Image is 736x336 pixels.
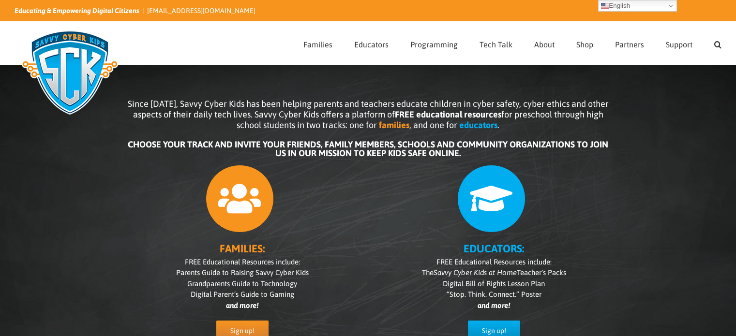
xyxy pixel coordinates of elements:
[459,120,497,130] b: educators
[128,99,609,130] span: Since [DATE], Savvy Cyber Kids has been helping parents and teachers educate children in cyber sa...
[434,268,517,277] i: Savvy Cyber Kids at Home
[436,258,552,266] span: FREE Educational Resources include:
[666,22,692,64] a: Support
[422,268,566,277] span: The Teacher’s Packs
[15,7,139,15] i: Educating & Empowering Digital Citizens
[576,22,593,64] a: Shop
[128,139,608,158] b: CHOOSE YOUR TRACK AND INVITE YOUR FRIENDS, FAMILY MEMBERS, SCHOOLS AND COMMUNITY ORGANIZATIONS TO...
[480,41,512,48] span: Tech Talk
[534,41,555,48] span: About
[409,120,457,130] span: , and one for
[410,41,458,48] span: Programming
[303,41,332,48] span: Families
[410,22,458,64] a: Programming
[176,268,309,277] span: Parents Guide to Raising Savvy Cyber Kids
[447,290,541,298] span: “Stop. Think. Connect.” Poster
[187,279,297,288] span: Grandparents Guide to Technology
[534,22,555,64] a: About
[443,279,545,288] span: Digital Bill of Rights Lesson Plan
[464,242,524,255] b: EDUCATORS:
[615,22,644,64] a: Partners
[666,41,692,48] span: Support
[354,22,389,64] a: Educators
[185,258,300,266] span: FREE Educational Resources include:
[303,22,721,64] nav: Main Menu
[576,41,593,48] span: Shop
[147,7,255,15] a: [EMAIL_ADDRESS][DOMAIN_NAME]
[478,301,510,309] i: and more!
[191,290,294,298] span: Digital Parent’s Guide to Gaming
[379,120,409,130] b: families
[395,109,501,119] b: FREE educational resources
[615,41,644,48] span: Partners
[601,2,609,10] img: en
[230,327,255,335] span: Sign up!
[480,22,512,64] a: Tech Talk
[226,301,258,309] i: and more!
[303,22,332,64] a: Families
[15,24,125,121] img: Savvy Cyber Kids Logo
[220,242,265,255] b: FAMILIES:
[497,120,499,130] span: .
[482,327,506,335] span: Sign up!
[354,41,389,48] span: Educators
[714,22,721,64] a: Search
